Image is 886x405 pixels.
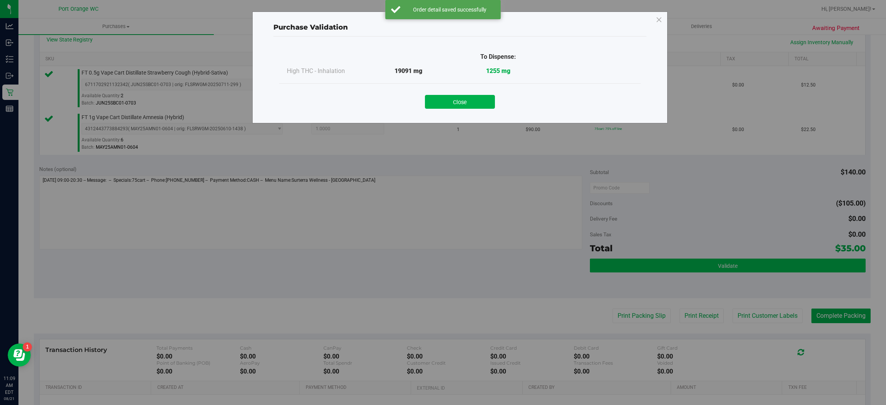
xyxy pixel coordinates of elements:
[287,66,364,76] div: High THC - Inhalation
[453,52,543,61] div: To Dispense:
[405,6,495,13] div: Order detail saved successfully
[273,23,348,32] span: Purchase Validation
[364,66,453,76] div: 19091 mg
[8,344,31,367] iframe: Resource center
[23,342,32,352] iframe: Resource center unread badge
[425,95,495,109] button: Close
[486,67,510,75] strong: 1255 mg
